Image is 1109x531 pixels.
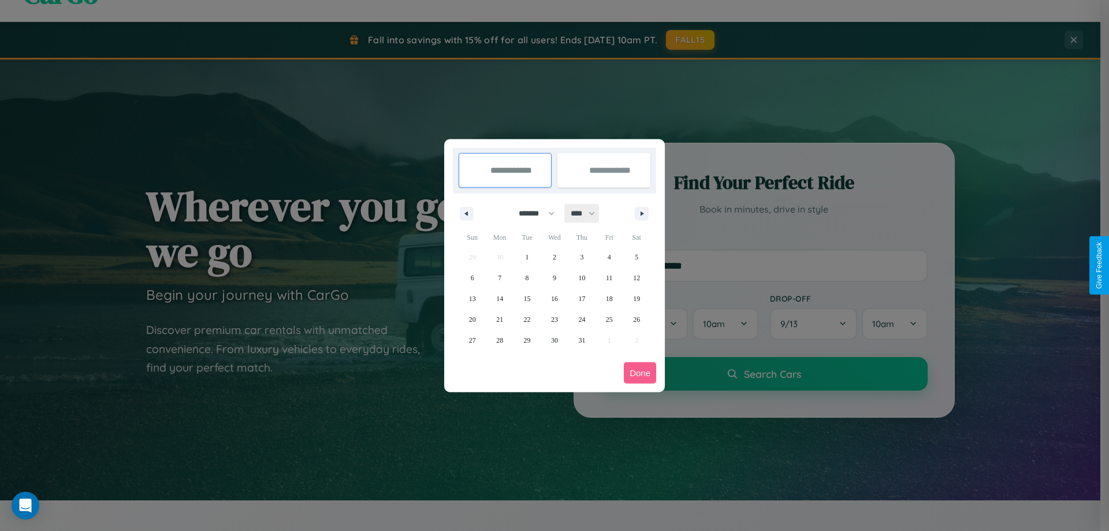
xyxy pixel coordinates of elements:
span: 23 [551,309,558,330]
span: 3 [580,247,583,268]
button: 1 [513,247,541,268]
button: 31 [568,330,596,351]
button: 7 [486,268,513,288]
span: 27 [469,330,476,351]
span: 25 [606,309,613,330]
span: Fri [596,228,623,247]
button: 11 [596,268,623,288]
span: 7 [498,268,501,288]
span: 14 [496,288,503,309]
button: 4 [596,247,623,268]
span: 10 [578,268,585,288]
span: 26 [633,309,640,330]
span: 19 [633,288,640,309]
button: 9 [541,268,568,288]
button: 17 [568,288,596,309]
span: 2 [553,247,556,268]
span: 30 [551,330,558,351]
span: 17 [578,288,585,309]
button: 21 [486,309,513,330]
button: 29 [513,330,541,351]
span: 16 [551,288,558,309]
div: Give Feedback [1095,242,1103,289]
button: 25 [596,309,623,330]
span: 31 [578,330,585,351]
button: 27 [459,330,486,351]
button: 20 [459,309,486,330]
button: 5 [623,247,650,268]
button: 26 [623,309,650,330]
span: 13 [469,288,476,309]
button: 3 [568,247,596,268]
span: 5 [635,247,638,268]
span: 21 [496,309,503,330]
button: 22 [513,309,541,330]
span: Sun [459,228,486,247]
button: 13 [459,288,486,309]
button: 10 [568,268,596,288]
span: 1 [526,247,529,268]
button: 24 [568,309,596,330]
span: 11 [606,268,613,288]
span: 8 [526,268,529,288]
button: 16 [541,288,568,309]
button: 30 [541,330,568,351]
span: 22 [524,309,531,330]
span: 28 [496,330,503,351]
span: 6 [471,268,474,288]
span: Thu [568,228,596,247]
span: Mon [486,228,513,247]
span: 29 [524,330,531,351]
button: 8 [513,268,541,288]
div: Open Intercom Messenger [12,492,39,519]
button: 12 [623,268,650,288]
button: 6 [459,268,486,288]
button: Done [624,362,656,384]
button: 23 [541,309,568,330]
button: 19 [623,288,650,309]
span: 20 [469,309,476,330]
span: 9 [553,268,556,288]
button: 18 [596,288,623,309]
span: 4 [608,247,611,268]
button: 15 [513,288,541,309]
span: Wed [541,228,568,247]
button: 28 [486,330,513,351]
span: 24 [578,309,585,330]
span: Tue [513,228,541,247]
button: 14 [486,288,513,309]
span: 15 [524,288,531,309]
span: Sat [623,228,650,247]
button: 2 [541,247,568,268]
span: 12 [633,268,640,288]
span: 18 [606,288,613,309]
